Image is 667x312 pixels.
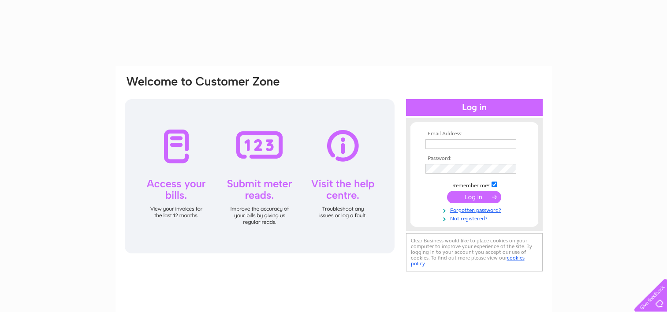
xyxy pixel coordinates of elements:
[447,191,501,203] input: Submit
[423,180,525,189] td: Remember me?
[425,214,525,222] a: Not registered?
[411,255,525,267] a: cookies policy
[423,131,525,137] th: Email Address:
[406,233,543,271] div: Clear Business would like to place cookies on your computer to improve your experience of the sit...
[423,156,525,162] th: Password:
[425,205,525,214] a: Forgotten password?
